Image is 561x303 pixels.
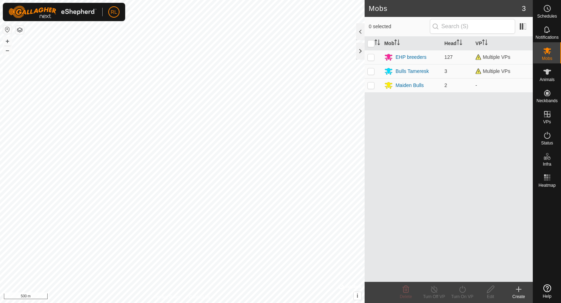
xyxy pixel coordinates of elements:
div: Edit [476,293,505,300]
div: Turn On VP [448,293,476,300]
span: Mobs [542,56,552,61]
button: Map Layers [16,26,24,34]
button: – [3,46,12,55]
th: Head [441,37,472,50]
div: EHP breeders [396,54,427,61]
th: Mob [382,37,442,50]
td: - [472,78,533,92]
div: Bulls Tameresk [396,68,429,75]
span: Multiple VPs [475,68,510,74]
span: 0 selected [369,23,430,30]
button: Reset Map [3,25,12,34]
span: Notifications [536,35,559,39]
span: Animals [539,78,555,82]
span: VPs [543,120,551,124]
p-sorticon: Activate to sort [482,41,488,46]
span: Multiple VPs [475,54,510,60]
div: Create [505,293,533,300]
span: 3 [444,68,447,74]
button: + [3,37,12,45]
img: Gallagher Logo [8,6,97,18]
h2: Mobs [369,4,522,13]
span: Help [543,294,551,298]
th: VP [472,37,533,50]
span: Heatmap [538,183,556,187]
div: Turn Off VP [420,293,448,300]
a: Privacy Policy [154,294,181,300]
span: 3 [522,3,526,14]
span: Infra [543,162,551,166]
span: Schedules [537,14,557,18]
span: 2 [444,82,447,88]
span: 127 [444,54,452,60]
p-sorticon: Activate to sort [394,41,400,46]
span: Neckbands [536,99,557,103]
input: Search (S) [430,19,515,34]
span: RL [111,8,117,16]
a: Help [533,282,561,301]
button: i [354,292,361,300]
p-sorticon: Activate to sort [374,41,380,46]
div: Maiden Bulls [396,82,424,89]
span: Status [541,141,553,145]
span: Delete [400,294,412,299]
span: i [356,293,358,299]
p-sorticon: Activate to sort [457,41,462,46]
a: Contact Us [189,294,210,300]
